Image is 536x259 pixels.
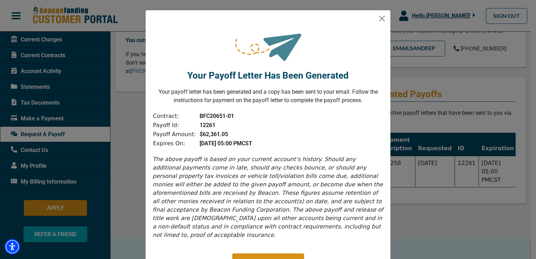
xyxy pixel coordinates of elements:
[153,130,196,139] td: Payoff Amount:
[153,112,196,121] td: Contract:
[153,139,196,148] td: Expires On:
[187,69,349,82] p: Your Payoff Letter Has Been Generated
[5,239,20,254] div: Accessibility Menu
[151,88,385,105] p: Your payoff letter has been generated and a copy has been sent to your email. Follow the instruct...
[200,131,228,138] b: $62,361.05
[234,21,302,65] img: request-sent.png
[153,156,383,238] i: The above payoff is based on your current account’s history. Should any additional payments come ...
[200,140,252,147] b: [DATE] 05:00 PM CST
[153,121,196,130] td: Payoff Id:
[376,13,388,24] button: Close
[200,113,234,119] b: BFC20651-01
[200,122,215,128] b: 12261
